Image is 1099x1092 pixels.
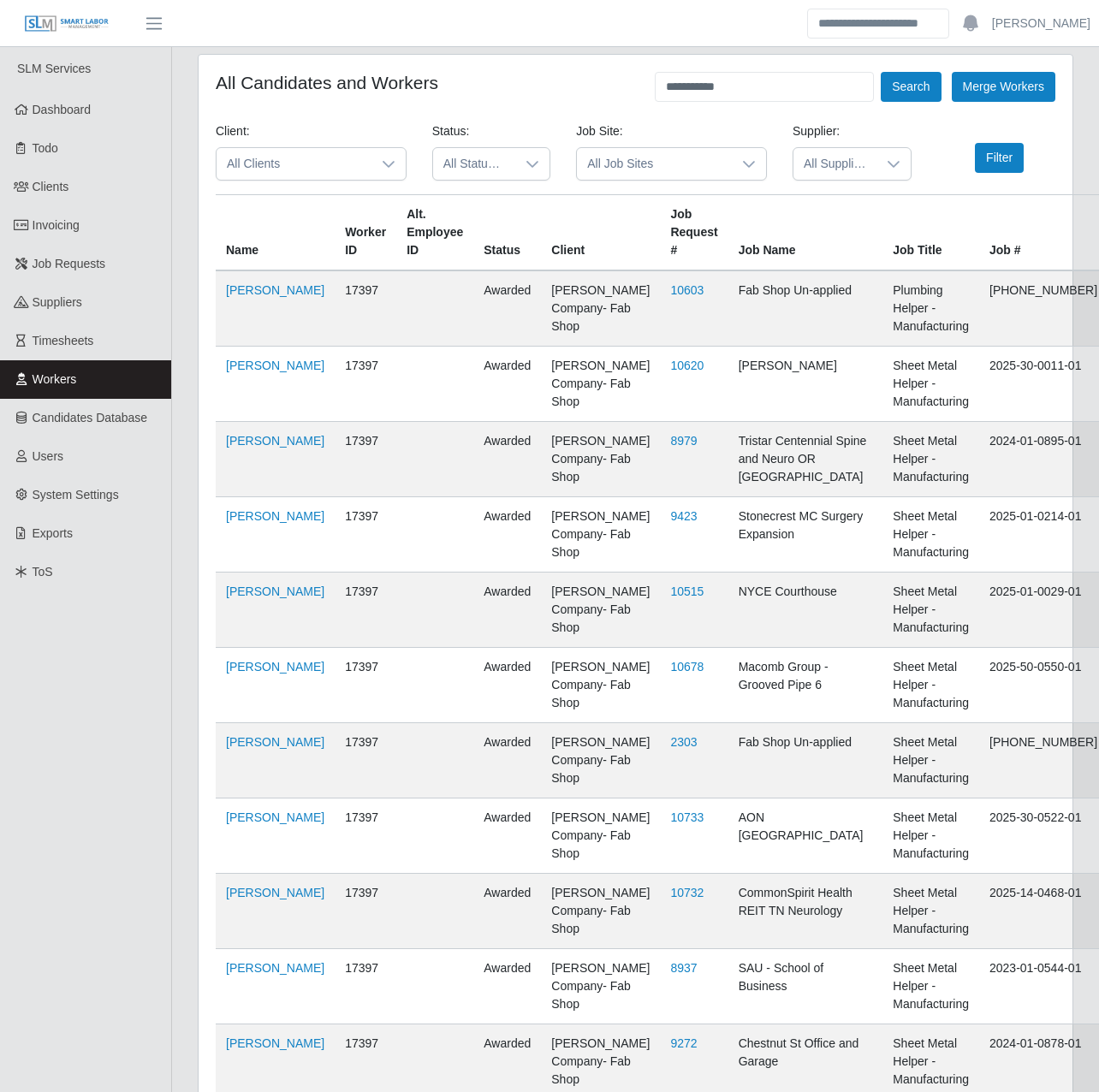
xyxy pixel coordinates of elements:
span: Invoicing [33,218,80,232]
span: All Clients [217,148,371,180]
a: [PERSON_NAME] [226,434,324,448]
span: Exports [33,526,73,540]
td: 17397 [335,648,396,723]
td: 17397 [335,723,396,798]
td: awarded [473,648,541,723]
label: Supplier: [793,122,840,140]
td: [PERSON_NAME] Company- Fab Shop [541,347,660,422]
td: [PERSON_NAME] Company- Fab Shop [541,422,660,497]
td: Sheet Metal Helper - Manufacturing [882,422,979,497]
button: Filter [975,143,1024,173]
a: 10603 [670,283,704,297]
label: Client: [216,122,250,140]
a: 10678 [670,660,704,674]
td: Fab Shop Un-applied [728,270,883,347]
a: 9423 [670,509,697,523]
a: [PERSON_NAME] [226,886,324,899]
td: [PERSON_NAME] Company- Fab Shop [541,949,660,1024]
td: awarded [473,573,541,648]
span: All Suppliers [793,148,876,180]
td: 17397 [335,798,396,874]
th: Worker ID [335,195,396,271]
span: SLM Services [17,62,91,75]
a: 10732 [670,886,704,899]
a: [PERSON_NAME] [226,735,324,749]
img: SLM Logo [24,15,110,33]
span: All Statuses [433,148,516,180]
a: 8937 [670,961,697,975]
th: Job Name [728,195,883,271]
td: [PERSON_NAME] Company- Fab Shop [541,573,660,648]
a: 8979 [670,434,697,448]
td: awarded [473,270,541,347]
td: [PERSON_NAME] Company- Fab Shop [541,798,660,874]
td: awarded [473,798,541,874]
a: [PERSON_NAME] [226,1036,324,1050]
span: Suppliers [33,295,82,309]
button: Merge Workers [952,72,1055,102]
input: Search [807,9,949,39]
td: awarded [473,422,541,497]
a: [PERSON_NAME] [226,810,324,824]
a: [PERSON_NAME] [226,660,324,674]
a: [PERSON_NAME] [226,359,324,372]
td: 17397 [335,497,396,573]
td: [PERSON_NAME] Company- Fab Shop [541,497,660,573]
span: Timesheets [33,334,94,347]
a: 2303 [670,735,697,749]
a: 10733 [670,810,704,824]
span: Job Requests [33,257,106,270]
td: Stonecrest MC Surgery Expansion [728,497,883,573]
td: awarded [473,497,541,573]
span: System Settings [33,488,119,501]
th: Client [541,195,660,271]
td: 17397 [335,347,396,422]
td: NYCE Courthouse [728,573,883,648]
label: Job Site: [576,122,622,140]
td: Sheet Metal Helper - Manufacturing [882,723,979,798]
td: Sheet Metal Helper - Manufacturing [882,347,979,422]
td: [PERSON_NAME] Company- Fab Shop [541,648,660,723]
a: [PERSON_NAME] [992,15,1090,33]
th: Job Title [882,195,979,271]
span: Candidates Database [33,411,148,424]
td: [PERSON_NAME] Company- Fab Shop [541,723,660,798]
span: Dashboard [33,103,92,116]
td: Fab Shop Un-applied [728,723,883,798]
span: Workers [33,372,77,386]
h4: All Candidates and Workers [216,72,438,93]
td: 17397 [335,874,396,949]
th: Alt. Employee ID [396,195,473,271]
a: 10515 [670,585,704,598]
a: [PERSON_NAME] [226,961,324,975]
td: 17397 [335,949,396,1024]
td: 17397 [335,270,396,347]
td: Tristar Centennial Spine and Neuro OR [GEOGRAPHIC_DATA] [728,422,883,497]
td: awarded [473,347,541,422]
td: Plumbing Helper - Manufacturing [882,270,979,347]
td: awarded [473,949,541,1024]
td: awarded [473,874,541,949]
td: Sheet Metal Helper - Manufacturing [882,573,979,648]
a: 9272 [670,1036,697,1050]
td: Sheet Metal Helper - Manufacturing [882,497,979,573]
th: Status [473,195,541,271]
label: Status: [432,122,470,140]
td: Sheet Metal Helper - Manufacturing [882,798,979,874]
a: [PERSON_NAME] [226,585,324,598]
td: awarded [473,723,541,798]
td: Sheet Metal Helper - Manufacturing [882,874,979,949]
td: SAU - School of Business [728,949,883,1024]
span: ToS [33,565,53,579]
td: 17397 [335,573,396,648]
td: [PERSON_NAME] Company- Fab Shop [541,874,660,949]
span: All Job Sites [577,148,732,180]
a: 10620 [670,359,704,372]
th: Name [216,195,335,271]
td: [PERSON_NAME] Company- Fab Shop [541,270,660,347]
span: Users [33,449,64,463]
a: [PERSON_NAME] [226,509,324,523]
td: Sheet Metal Helper - Manufacturing [882,949,979,1024]
button: Search [881,72,941,102]
td: 17397 [335,422,396,497]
